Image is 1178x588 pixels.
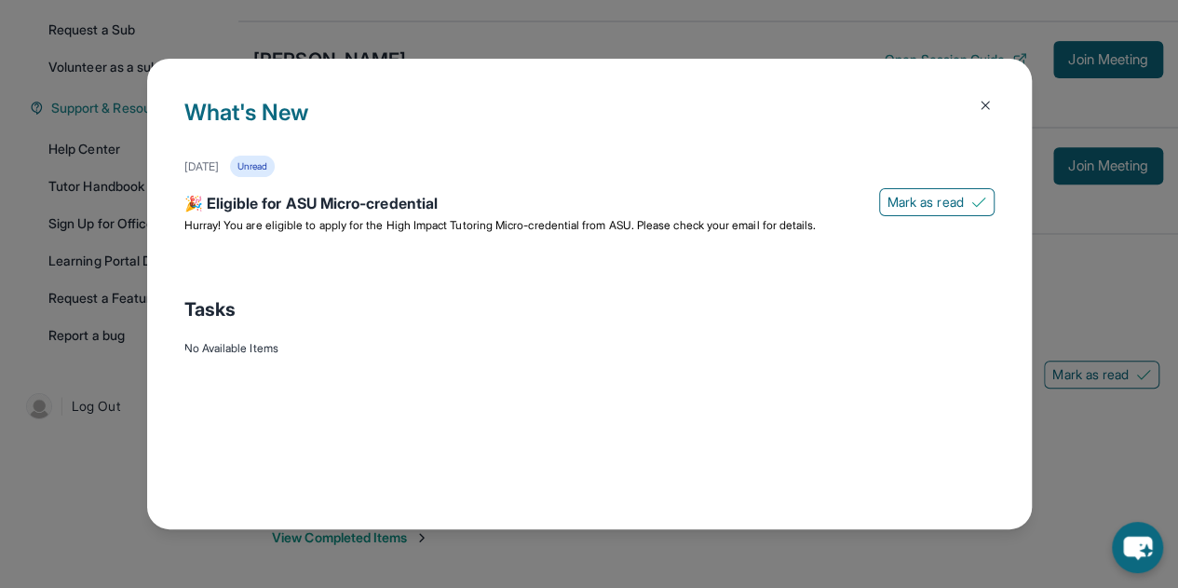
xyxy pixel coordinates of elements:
[971,195,986,210] img: Mark as read
[184,341,995,356] div: No Available Items
[184,159,219,174] div: [DATE]
[879,188,995,216] button: Mark as read
[184,296,236,322] span: Tasks
[887,193,964,212] span: Mark as read
[230,156,275,177] div: Unread
[1112,522,1163,573] button: chat-button
[184,96,995,156] h1: What's New
[184,192,995,218] div: 🎉 Eligible for ASU Micro-credential
[978,98,993,113] img: Close Icon
[184,218,817,232] span: Hurray! You are eligible to apply for the High Impact Tutoring Micro-credential from ASU. Please ...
